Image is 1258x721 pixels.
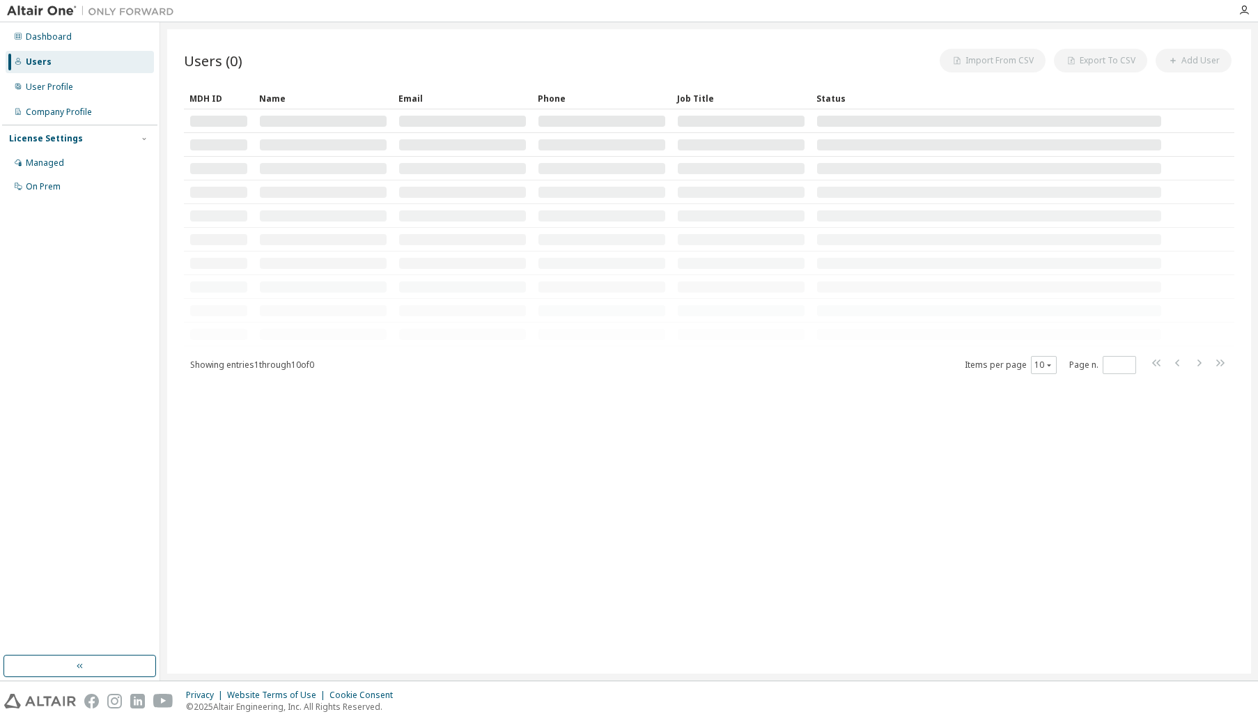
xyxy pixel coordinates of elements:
div: Cookie Consent [329,690,401,701]
span: Items per page [965,356,1057,374]
img: instagram.svg [107,694,122,708]
div: User Profile [26,82,73,93]
span: Page n. [1069,356,1136,374]
div: MDH ID [189,87,248,109]
div: Name [259,87,387,109]
img: youtube.svg [153,694,173,708]
div: Job Title [677,87,805,109]
img: Altair One [7,4,181,18]
div: Website Terms of Use [227,690,329,701]
span: Showing entries 1 through 10 of 0 [190,359,314,371]
button: 10 [1034,359,1053,371]
div: On Prem [26,181,61,192]
div: Status [816,87,1162,109]
div: Managed [26,157,64,169]
div: License Settings [9,133,83,144]
div: Privacy [186,690,227,701]
img: altair_logo.svg [4,694,76,708]
span: Users (0) [184,51,242,70]
img: linkedin.svg [130,694,145,708]
div: Phone [538,87,666,109]
div: Company Profile [26,107,92,118]
button: Export To CSV [1054,49,1147,72]
div: Email [398,87,527,109]
div: Users [26,56,52,68]
div: Dashboard [26,31,72,42]
p: © 2025 Altair Engineering, Inc. All Rights Reserved. [186,701,401,713]
img: facebook.svg [84,694,99,708]
button: Add User [1156,49,1232,72]
button: Import From CSV [940,49,1046,72]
